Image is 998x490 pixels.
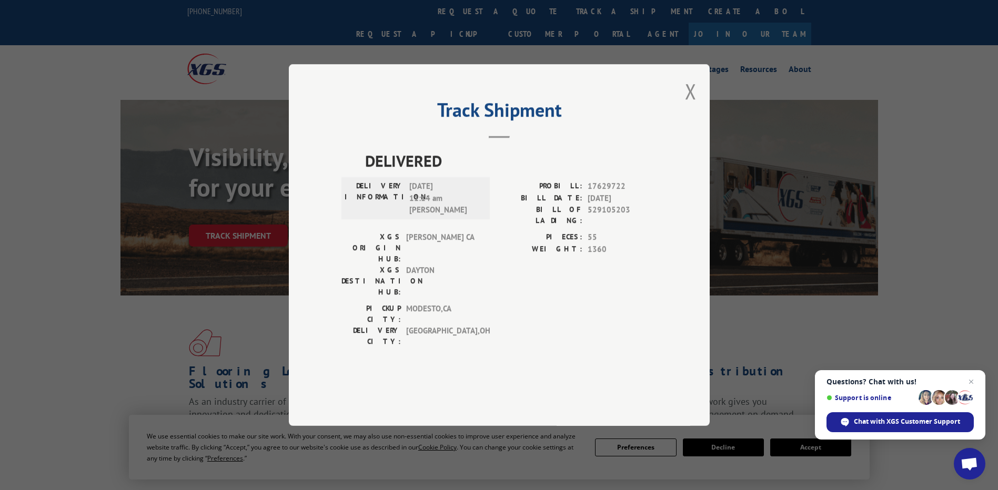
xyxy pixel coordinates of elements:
[588,243,657,256] span: 1360
[499,231,582,243] label: PIECES:
[406,231,477,264] span: [PERSON_NAME] CA
[345,180,404,216] label: DELIVERY INFORMATION:
[499,204,582,226] label: BILL OF LADING:
[409,180,480,216] span: [DATE] 11:14 am [PERSON_NAME]
[826,394,915,402] span: Support is online
[954,448,985,479] div: Open chat
[341,231,401,264] label: XGS ORIGIN HUB:
[826,412,974,432] div: Chat with XGS Customer Support
[341,264,401,298] label: XGS DESTINATION HUB:
[341,325,401,347] label: DELIVERY CITY:
[588,180,657,192] span: 17629722
[854,417,960,426] span: Chat with XGS Customer Support
[499,180,582,192] label: PROBILL:
[341,103,657,122] h2: Track Shipment
[406,325,477,347] span: [GEOGRAPHIC_DATA] , OH
[588,231,657,243] span: 55
[826,377,974,386] span: Questions? Chat with us!
[499,243,582,256] label: WEIGHT:
[365,149,657,172] span: DELIVERED
[406,264,477,298] span: DAYTON
[588,204,657,226] span: 529105203
[499,192,582,205] label: BILL DATE:
[965,375,977,388] span: Close chat
[341,303,401,325] label: PICKUP CITY:
[406,303,477,325] span: MODESTO , CA
[588,192,657,205] span: [DATE]
[685,77,697,105] button: Close modal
